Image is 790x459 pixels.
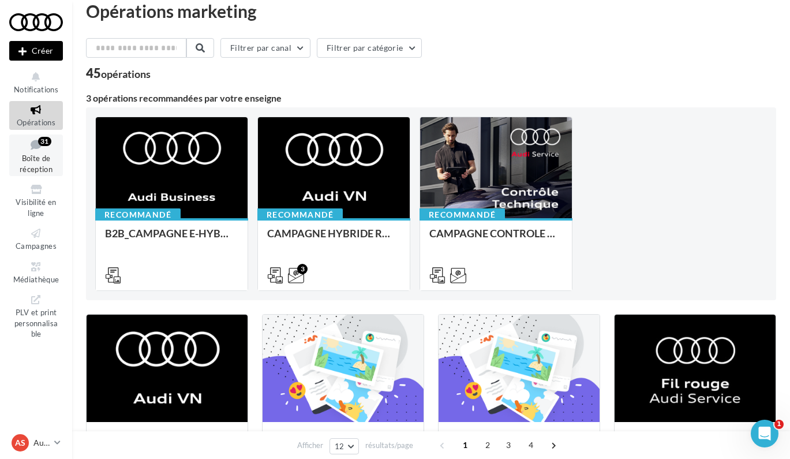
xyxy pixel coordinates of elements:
[267,227,400,251] div: CAMPAGNE HYBRIDE RECHARGEABLE
[9,41,63,61] button: Créer
[456,436,474,454] span: 1
[14,85,58,94] span: Notifications
[420,208,505,221] div: Recommandé
[16,197,56,218] span: Visibilité en ligne
[13,275,59,284] span: Médiathèque
[14,305,58,338] span: PLV et print personnalisable
[101,69,151,79] div: opérations
[335,442,345,451] span: 12
[522,436,540,454] span: 4
[9,101,63,129] a: Opérations
[20,154,53,174] span: Boîte de réception
[429,227,563,251] div: CAMPAGNE CONTROLE TECHNIQUE 25€ OCTOBRE
[365,440,413,451] span: résultats/page
[33,437,50,449] p: Audi [GEOGRAPHIC_DATA]
[86,67,151,80] div: 45
[95,208,181,221] div: Recommandé
[297,264,308,274] div: 3
[499,436,518,454] span: 3
[774,420,784,429] span: 1
[9,135,63,177] a: Boîte de réception31
[330,438,359,454] button: 12
[38,137,51,146] div: 31
[86,94,776,103] div: 3 opérations recommandées par votre enseigne
[317,38,422,58] button: Filtrer par catégorie
[220,38,310,58] button: Filtrer par canal
[257,208,343,221] div: Recommandé
[9,432,63,454] a: AS Audi [GEOGRAPHIC_DATA]
[9,181,63,220] a: Visibilité en ligne
[478,436,497,454] span: 2
[9,41,63,61] div: Nouvelle campagne
[751,420,778,447] iframe: Intercom live chat
[16,241,57,251] span: Campagnes
[9,291,63,341] a: PLV et print personnalisable
[17,118,55,127] span: Opérations
[9,258,63,286] a: Médiathèque
[297,440,323,451] span: Afficher
[86,2,776,20] div: Opérations marketing
[9,68,63,96] button: Notifications
[15,437,25,449] span: AS
[105,227,238,251] div: B2B_CAMPAGNE E-HYBRID OCTOBRE
[9,225,63,253] a: Campagnes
